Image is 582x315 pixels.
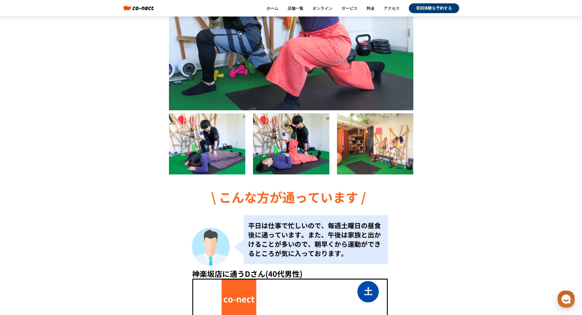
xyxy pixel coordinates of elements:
span: チャット [52,203,67,208]
a: 初回体験を予約する [409,3,459,13]
span: 設定 [94,203,102,208]
a: オンライン [313,5,332,11]
a: 設定 [79,194,117,209]
a: サービス [342,5,357,11]
a: チャット [40,194,79,209]
a: アクセス [384,5,400,11]
a: ホーム [2,194,40,209]
a: 料金 [367,5,375,11]
span: ホーム [16,203,27,208]
a: 店舗一覧 [287,5,303,11]
a: ホーム [266,5,278,11]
